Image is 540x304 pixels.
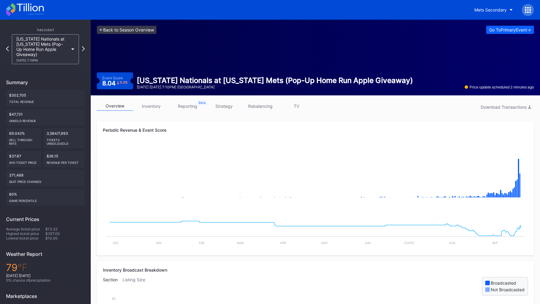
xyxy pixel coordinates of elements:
div: Unsold Revenue [9,117,82,123]
div: Listing Size [123,277,150,296]
div: This Event [6,28,85,32]
text: Jun [365,241,371,245]
div: seat price changes [9,177,82,183]
div: Lowest ticket price [6,236,45,240]
div: Event Score [102,76,123,80]
div: Go To Primary Event -> [489,27,531,32]
div: $26.15 [44,151,85,167]
div: Revenue per ticket [47,158,82,164]
div: 0 % chance of precipitation [6,278,85,283]
div: Summary [6,79,85,85]
text: Dec [113,241,119,245]
div: $302,705 [6,90,85,107]
a: reporting [169,101,206,111]
div: [US_STATE] Nationals at [US_STATE] Mets (Pop-Up Home Run Apple Giveaway) [16,36,68,62]
button: Mets Secondary [470,4,517,15]
span: ℉ [18,262,28,273]
div: $357.00 [45,231,85,236]
div: Current Prices [6,216,85,222]
div: $10.00 [45,236,85,240]
div: Periodic Revenue & Event Score [103,127,528,133]
div: [DATE] [DATE] [6,273,85,278]
svg: Chart title [103,204,528,249]
div: [DATE] [DATE] 7:10PM | [GEOGRAPHIC_DATA] [137,85,413,89]
text: Sep [492,241,498,245]
div: Avg ticket price [9,158,38,164]
a: TV [278,101,315,111]
div: $37.87 [6,151,41,167]
text: Jan [155,241,162,245]
div: Not Broadcasted [491,287,525,292]
div: Weather Report [6,251,85,257]
text: Feb [199,241,205,245]
div: [DATE] 7:10PM [16,58,68,62]
div: Average ticket price [6,227,45,231]
div: Total Revenue [9,97,82,104]
div: 80% [6,189,85,206]
div: 3,584/7,993 [44,128,85,148]
div: Game percentile [9,197,82,203]
div: Inventory Broadcast Breakdown [103,267,528,273]
div: 371,468 [6,170,85,187]
text: May [321,241,328,245]
div: Download Transactions [481,104,531,110]
text: [DATE] [404,241,414,245]
div: 79 [6,262,85,273]
div: Mets Secondary [474,7,507,12]
a: inventory [133,101,169,111]
div: Section [103,277,123,296]
a: rebalancing [242,101,278,111]
div: Sell Through Rate [9,136,38,145]
div: [US_STATE] Nationals at [US_STATE] Mets (Pop-Up Home Run Apple Giveaway) [137,76,413,85]
svg: Chart title [103,143,528,204]
text: 60 [112,297,116,300]
div: Marketplaces [6,293,85,299]
div: $47,721 [6,109,85,126]
a: <-Back to Season Overview [97,26,156,34]
div: Price update scheduled 2 minutes ago [465,85,534,89]
a: strategy [206,101,242,111]
div: Broadcasted [491,280,516,286]
div: $13.32 [45,227,85,231]
text: Apr [280,241,286,245]
div: 8.04 [102,80,128,86]
text: Aug [449,241,455,245]
div: 0.3 % [120,81,128,84]
button: Go ToPrimaryEvent-> [486,26,534,34]
div: 69.042% [6,128,41,148]
div: Highest ticket price [6,231,45,236]
text: Mar [237,241,244,245]
div: Tickets Unsold/Sold [47,136,82,145]
button: Download Transactions [478,103,534,111]
a: overview [97,101,133,111]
